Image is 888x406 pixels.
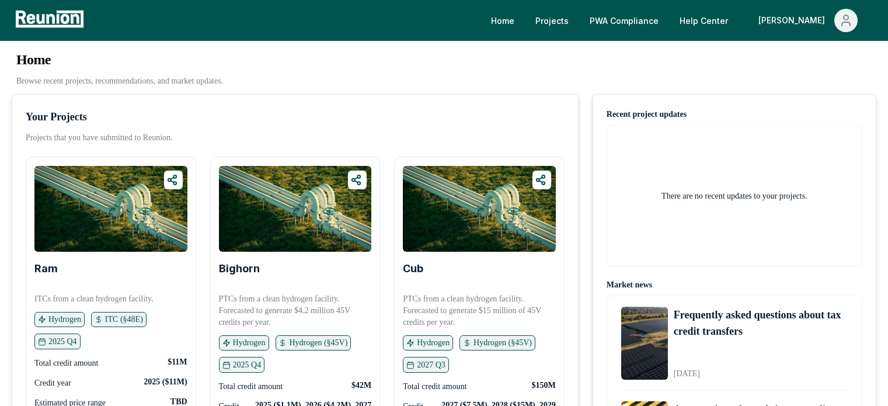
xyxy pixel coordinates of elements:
[403,263,423,275] a: Cub
[48,314,81,325] p: Hydrogen
[607,109,687,120] div: Recent project updates
[532,380,556,391] div: $150M
[144,376,187,388] div: 2025 ($11M)
[48,336,77,348] p: 2025 Q4
[26,109,87,125] div: Your Projects
[26,132,173,144] p: Projects that you have submitted to Reunion.
[233,359,262,371] p: 2025 Q4
[34,293,154,305] p: ITCs from a clean hydrogen facility.
[105,314,143,325] p: ITC (§48E)
[34,312,85,327] button: Hydrogen
[749,9,867,32] button: [PERSON_NAME]
[526,9,578,32] a: Projects
[403,380,466,394] div: Total credit amount
[34,166,187,252] img: Ram
[16,75,223,87] p: Browse recent projects, recommendations, and market updates.
[403,262,423,275] b: Cub
[417,359,445,371] p: 2027 Q3
[34,376,71,390] div: Credit year
[403,166,556,252] img: Cub
[219,293,372,328] p: PTCs from a clean hydrogen facility. Forecasted to generate $4.2 million 45V credits per year.
[219,380,283,394] div: Total credit amount
[34,334,81,349] button: 2025 Q4
[403,293,556,328] p: PTCs from a clean hydrogen facility. Forecasted to generate $15 million of 45V credits per year.
[482,9,876,32] nav: Main
[758,9,830,32] div: [PERSON_NAME]
[351,380,371,391] div: $42M
[168,356,187,368] div: $11M
[473,337,532,349] p: Hydrogen (§45V)
[289,337,347,349] p: Hydrogen (§45V)
[674,359,848,380] div: [DATE]
[16,50,223,69] h3: Home
[417,337,450,349] p: Hydrogen
[607,279,652,291] div: Market news
[403,357,449,372] button: 2027 Q3
[219,263,260,275] a: Bighorn
[219,335,269,351] button: Hydrogen
[621,307,668,380] img: Frequently asked questions about tax credit transfers
[219,262,260,275] b: Bighorn
[403,335,453,351] button: Hydrogen
[34,356,98,370] div: Total credit amount
[34,262,58,275] b: Ram
[219,357,265,372] button: 2025 Q4
[219,166,372,252] img: Bighorn
[34,263,58,275] a: Ram
[670,9,737,32] a: Help Center
[580,9,668,32] a: PWA Compliance
[661,190,807,202] h2: There are no recent updates to your projects.
[233,337,266,349] p: Hydrogen
[482,9,524,32] a: Home
[674,307,848,339] a: Frequently asked questions about tax credit transfers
